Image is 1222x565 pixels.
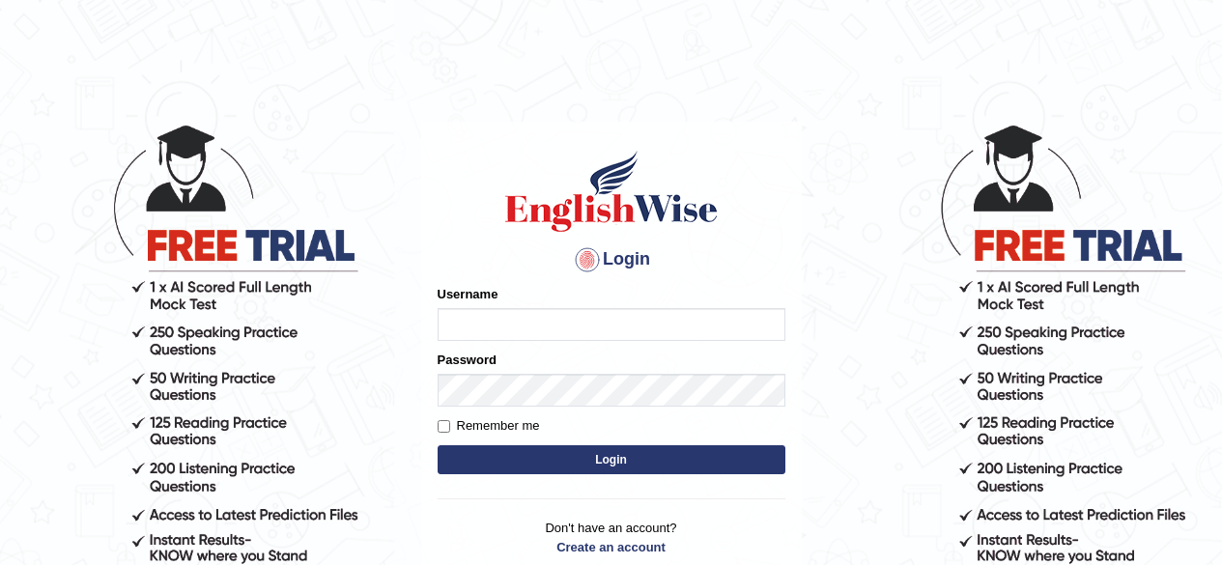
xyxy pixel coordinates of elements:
[438,445,785,474] button: Login
[501,148,722,235] img: Logo of English Wise sign in for intelligent practice with AI
[438,420,450,433] input: Remember me
[438,285,498,303] label: Username
[438,538,785,556] a: Create an account
[438,416,540,436] label: Remember me
[438,244,785,275] h4: Login
[438,351,497,369] label: Password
